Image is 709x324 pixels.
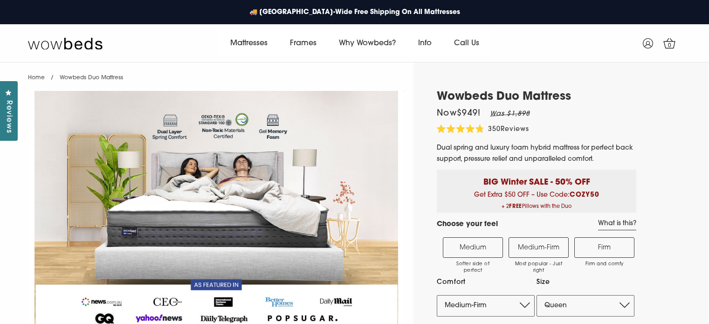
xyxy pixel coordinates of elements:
span: Dual spring and luxury foam hybrid mattress for perfect back support, pressure relief and unparal... [437,145,633,163]
span: Softer side of perfect [448,261,498,274]
span: Now $949 ! [437,110,481,118]
label: Size [537,276,634,288]
p: BIG Winter SALE - 50% OFF [444,170,629,189]
label: Firm [574,237,634,258]
a: Why Wowbeds? [328,30,407,56]
a: 0 [658,32,681,55]
a: Mattresses [219,30,279,56]
h1: Wowbeds Duo Mattress [437,90,636,104]
label: Medium [443,237,503,258]
b: FREE [509,204,522,209]
label: Medium-Firm [509,237,569,258]
span: 0 [665,41,675,50]
b: COZY50 [570,192,599,199]
nav: breadcrumbs [28,62,123,86]
label: Comfort [437,276,535,288]
a: Call Us [443,30,490,56]
span: Most popular - Just right [514,261,564,274]
a: What is this? [598,220,636,230]
a: 🚚 [GEOGRAPHIC_DATA]-Wide Free Shipping On All Mattresses [245,3,465,22]
span: Get Extra $50 OFF – Use Code: [444,192,629,213]
img: Wow Beds Logo [28,37,103,50]
span: + 2 Pillows with the Duo [444,201,629,213]
span: Wowbeds Duo Mattress [60,75,123,81]
a: Frames [279,30,328,56]
span: Firm and comfy [579,261,629,268]
span: / [51,75,54,81]
a: Home [28,75,45,81]
a: Info [407,30,443,56]
em: Was $1,898 [490,110,530,117]
span: Reviews [2,100,14,133]
h4: Choose your feel [437,220,498,230]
